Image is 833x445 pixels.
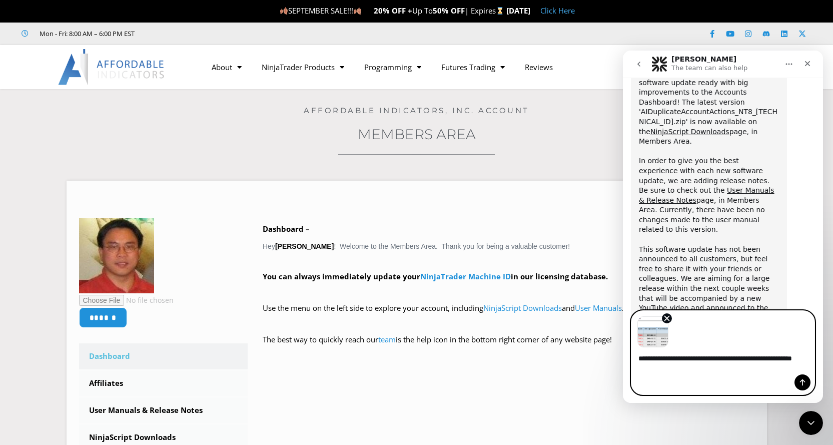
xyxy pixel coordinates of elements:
img: LogoAI | Affordable Indicators – NinjaTrader [58,49,166,85]
a: Affordable Indicators, Inc. Account [304,106,529,115]
strong: 50% OFF [433,6,465,16]
strong: You can always immediately update your in our licensing database. [263,271,608,281]
span: SEPTEMBER SALE!!! Up To | Expires [280,6,506,16]
strong: [PERSON_NAME] [275,242,334,250]
iframe: Intercom live chat [623,51,823,403]
a: Programming [354,56,431,79]
a: Click Here [540,6,575,16]
nav: Menu [202,56,637,79]
a: About [202,56,252,79]
a: User Manuals & Release Notes [79,397,248,423]
a: Futures Trading [431,56,515,79]
a: Members Area [358,126,476,143]
img: 🍂 [280,7,288,15]
span: Mon - Fri: 8:00 AM – 6:00 PM EST [37,28,135,40]
a: NinjaScript Downloads [483,303,562,313]
p: Use the menu on the left side to explore your account, including and . [263,301,754,329]
img: 🍂 [354,7,361,15]
iframe: Customer reviews powered by Trustpilot [149,29,299,39]
p: The best way to quickly reach our is the help icon in the bottom right corner of any website page! [263,333,754,361]
a: team [378,334,396,344]
a: NinjaTrader Products [252,56,354,79]
a: Reviews [515,56,563,79]
a: NinjaTrader Machine ID [420,271,511,281]
a: Dashboard [79,343,248,369]
strong: [DATE] [506,6,530,16]
img: cebd87f28fbf1a4479525a40c94b39711ad5f6a2dc239e19c29f15d3a7155483 [79,218,154,293]
iframe: Intercom live chat [799,411,823,435]
a: User Manuals [575,303,622,313]
a: Affiliates [79,370,248,396]
b: Dashboard – [263,224,310,234]
strong: 20% OFF + [374,6,412,16]
div: Hey ! Welcome to the Members Area. Thank you for being a valuable customer! [263,222,754,361]
img: ⌛ [496,7,504,15]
